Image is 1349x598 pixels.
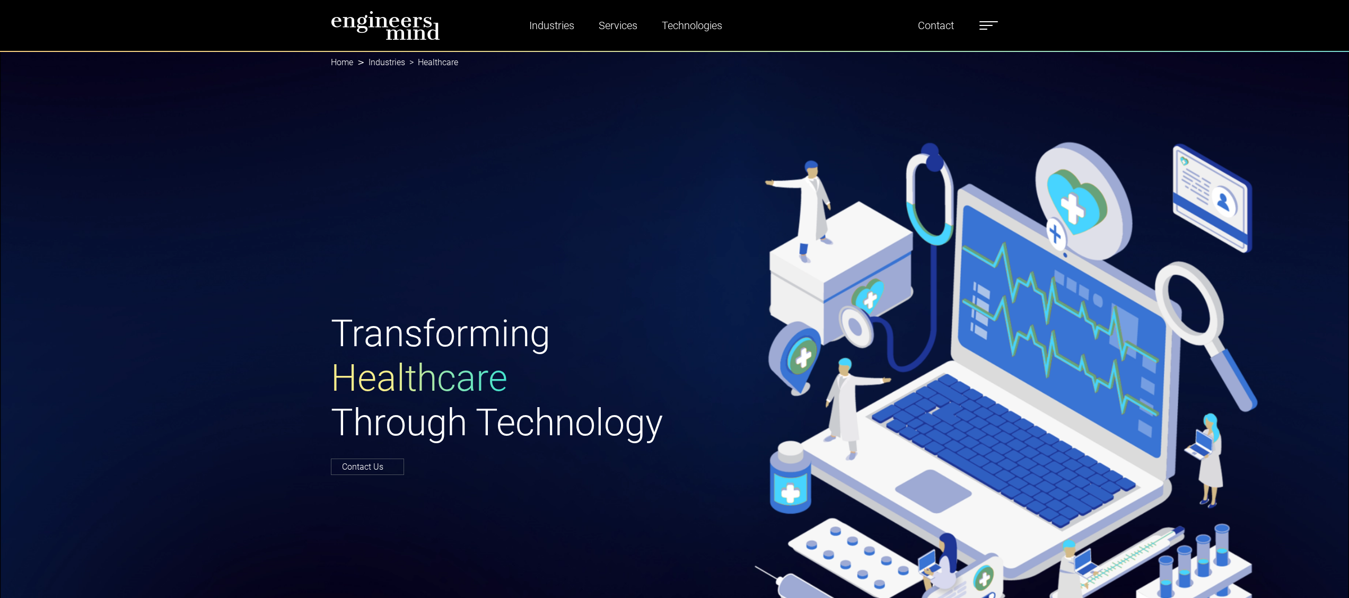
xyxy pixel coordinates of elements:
[331,311,668,445] h1: Transforming Through Technology
[331,57,353,67] a: Home
[331,459,404,475] a: Contact Us
[369,57,405,67] a: Industries
[525,13,579,38] a: Industries
[331,356,507,400] span: Healthcare
[331,11,440,40] img: logo
[405,56,458,69] li: Healthcare
[658,13,726,38] a: Technologies
[914,13,958,38] a: Contact
[331,51,1018,74] nav: breadcrumb
[594,13,642,38] a: Services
